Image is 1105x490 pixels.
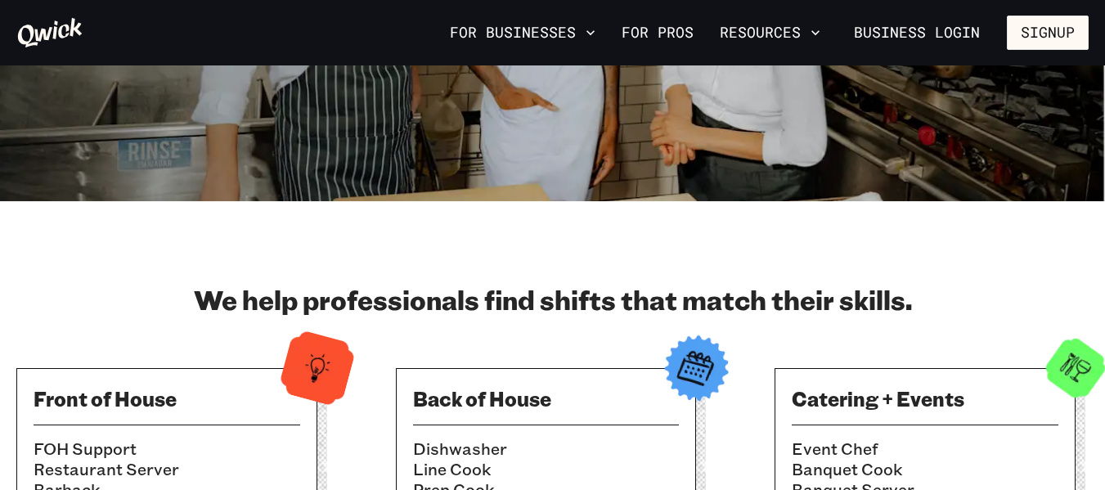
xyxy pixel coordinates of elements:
[34,385,300,411] h3: Front of House
[792,438,1058,459] li: Event Chef
[615,19,700,47] a: For Pros
[792,459,1058,479] li: Banquet Cook
[713,19,827,47] button: Resources
[840,16,994,50] a: Business Login
[443,19,602,47] button: For Businesses
[413,385,680,411] h3: Back of House
[34,438,300,459] li: FOH Support
[16,283,1089,316] h2: We help professionals find shifts that match their skills.
[413,438,680,459] li: Dishwasher
[792,385,1058,411] h3: Catering + Events
[413,459,680,479] li: Line Cook
[34,459,300,479] li: Restaurant Server
[1007,16,1089,50] button: Signup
